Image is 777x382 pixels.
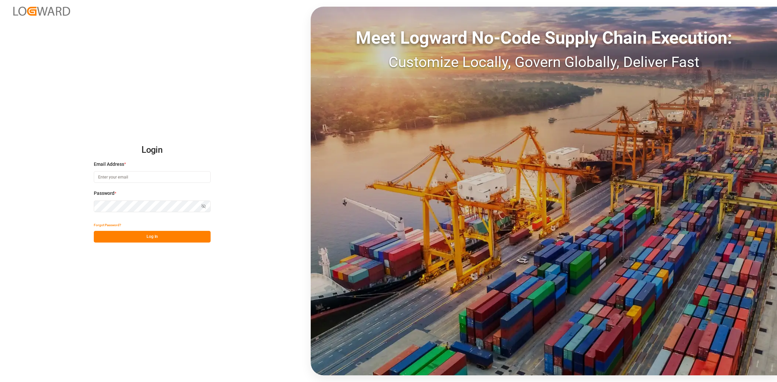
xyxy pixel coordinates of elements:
span: Email Address [94,161,124,168]
span: Password [94,190,114,197]
button: Forgot Password? [94,219,121,231]
h2: Login [94,139,211,161]
button: Log In [94,231,211,243]
div: Customize Locally, Govern Globally, Deliver Fast [311,51,777,73]
input: Enter your email [94,171,211,183]
img: Logward_new_orange.png [13,7,70,16]
div: Meet Logward No-Code Supply Chain Execution: [311,25,777,51]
